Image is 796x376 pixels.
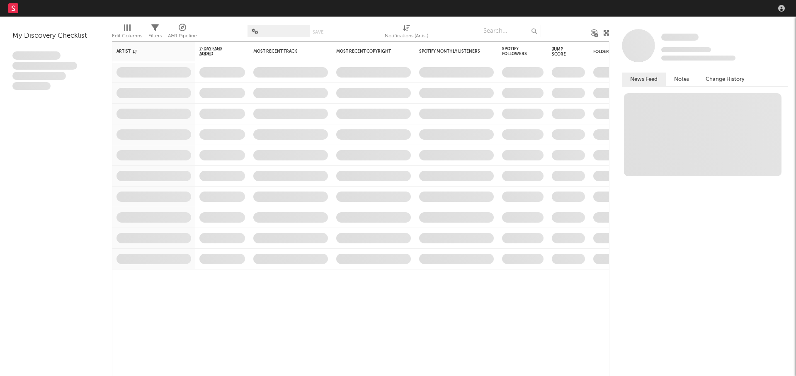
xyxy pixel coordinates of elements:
[552,47,573,57] div: Jump Score
[661,47,711,52] span: Tracking Since: [DATE]
[12,72,66,80] span: Praesent ac interdum
[697,73,753,86] button: Change History
[148,31,162,41] div: Filters
[661,56,735,61] span: 0 fans last week
[336,49,398,54] div: Most Recent Copyright
[253,49,315,54] div: Most Recent Track
[622,73,666,86] button: News Feed
[199,46,233,56] span: 7-Day Fans Added
[502,46,531,56] div: Spotify Followers
[313,30,323,34] button: Save
[112,21,142,45] div: Edit Columns
[661,33,699,41] a: Some Artist
[116,49,179,54] div: Artist
[168,21,197,45] div: A&R Pipeline
[385,21,428,45] div: Notifications (Artist)
[419,49,481,54] div: Spotify Monthly Listeners
[168,31,197,41] div: A&R Pipeline
[12,62,77,70] span: Integer aliquet in purus et
[12,31,99,41] div: My Discovery Checklist
[112,31,142,41] div: Edit Columns
[385,31,428,41] div: Notifications (Artist)
[593,49,655,54] div: Folders
[12,82,51,90] span: Aliquam viverra
[479,25,541,37] input: Search...
[661,34,699,41] span: Some Artist
[148,21,162,45] div: Filters
[666,73,697,86] button: Notes
[12,51,61,60] span: Lorem ipsum dolor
